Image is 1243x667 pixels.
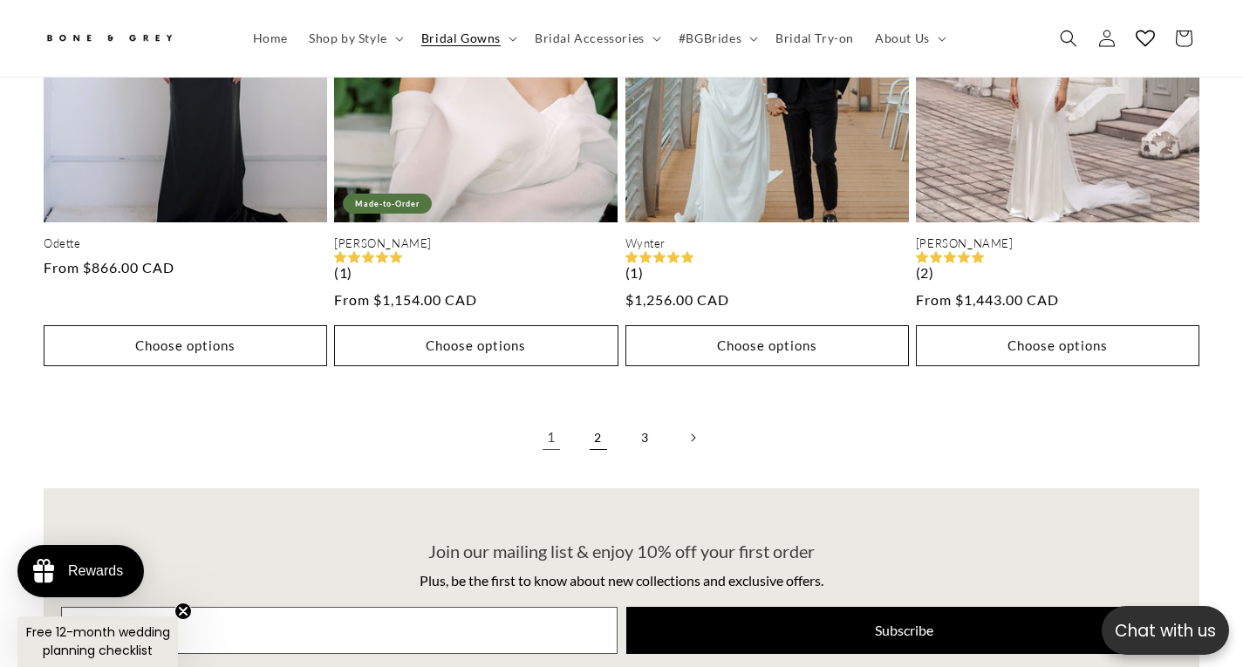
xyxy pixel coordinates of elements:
[673,419,712,457] a: Next page
[68,563,123,579] div: Rewards
[1102,618,1229,643] p: Chat with us
[626,607,1183,654] button: Subscribe
[334,325,618,366] button: Choose options
[775,31,854,46] span: Bridal Try-on
[428,541,815,562] span: Join our mailing list & enjoy 10% off your first order
[44,419,1199,457] nav: Pagination
[334,236,618,251] a: [PERSON_NAME]
[309,31,387,46] span: Shop by Style
[420,572,823,589] span: Plus, be the first to know about new collections and exclusive offers.
[421,31,501,46] span: Bridal Gowns
[864,20,953,57] summary: About Us
[579,419,618,457] a: Page 2
[298,20,411,57] summary: Shop by Style
[679,31,741,46] span: #BGBrides
[916,236,1199,251] a: [PERSON_NAME]
[1102,606,1229,655] button: Open chatbox
[1049,19,1088,58] summary: Search
[61,607,618,654] input: Email
[242,20,298,57] a: Home
[916,325,1199,366] button: Choose options
[625,236,909,251] a: Wynter
[535,31,645,46] span: Bridal Accessories
[626,419,665,457] a: Page 3
[17,616,178,667] div: Free 12-month wedding planning checklistClose teaser
[524,20,668,57] summary: Bridal Accessories
[44,24,174,53] img: Bone and Grey Bridal
[38,17,225,59] a: Bone and Grey Bridal
[668,20,765,57] summary: #BGBrides
[253,31,288,46] span: Home
[875,31,930,46] span: About Us
[26,623,170,659] span: Free 12-month wedding planning checklist
[765,20,864,57] a: Bridal Try-on
[174,602,192,620] button: Close teaser
[44,325,327,366] button: Choose options
[532,419,570,457] a: Page 1
[411,20,524,57] summary: Bridal Gowns
[44,236,327,251] a: Odette
[625,325,909,366] button: Choose options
